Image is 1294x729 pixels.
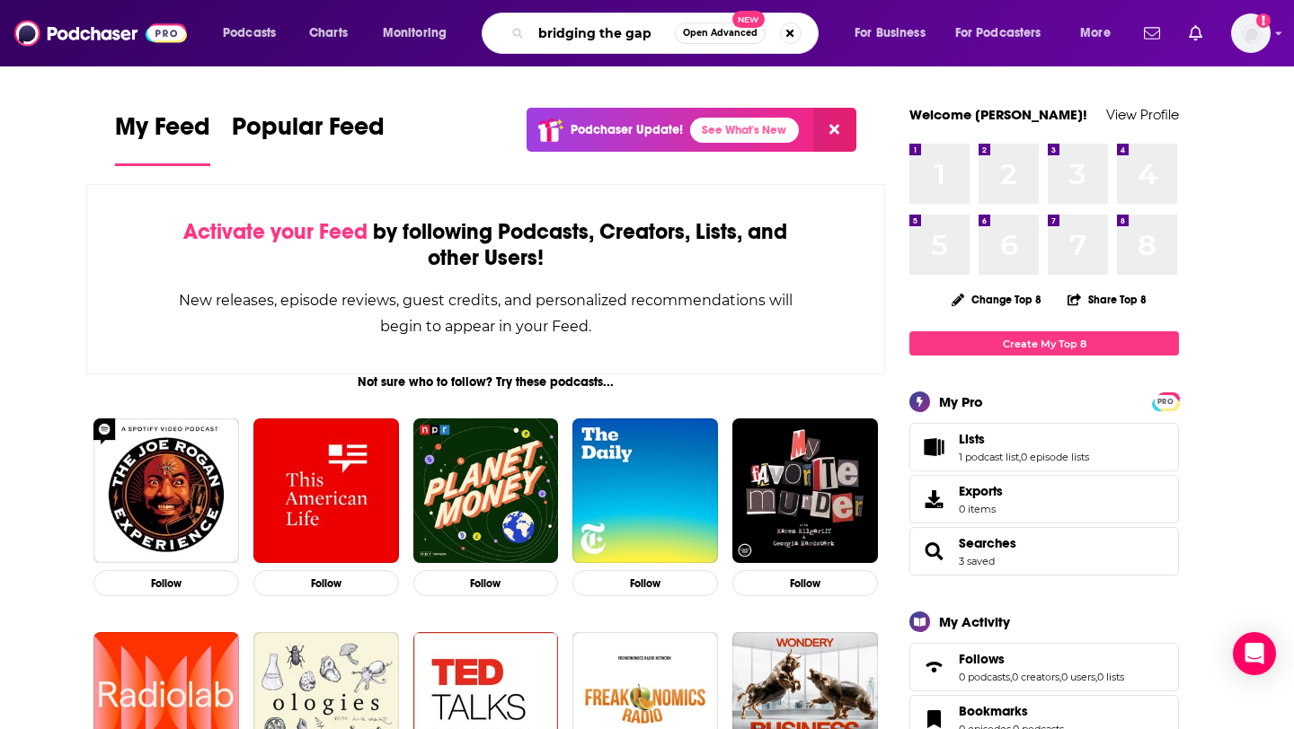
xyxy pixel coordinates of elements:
a: Bookmarks [959,703,1064,719]
a: Follows [959,651,1124,667]
a: PRO [1155,394,1176,408]
span: Follows [909,643,1179,691]
a: Charts [297,19,359,48]
a: Exports [909,475,1179,523]
svg: Add a profile image [1256,13,1271,28]
img: The Joe Rogan Experience [93,418,239,564]
span: Lists [909,423,1179,471]
a: Searches [959,535,1016,551]
span: Bookmarks [959,703,1028,719]
div: New releases, episode reviews, guest credits, and personalized recommendations will begin to appe... [177,287,794,339]
span: Follows [959,651,1005,667]
span: PRO [1155,395,1176,408]
a: Searches [916,539,952,564]
a: 1 podcast list [959,451,1019,463]
a: 0 users [1061,671,1095,683]
div: Open Intercom Messenger [1233,632,1276,675]
div: My Activity [939,613,1010,630]
button: Change Top 8 [941,288,1052,311]
a: 0 podcasts [959,671,1010,683]
a: My Feed [115,111,210,166]
button: open menu [944,19,1068,48]
a: Show notifications dropdown [1182,18,1210,48]
img: My Favorite Murder with Karen Kilgariff and Georgia Hardstark [732,418,878,564]
span: , [1095,671,1097,683]
div: Search podcasts, credits, & more... [499,13,836,54]
span: Monitoring [383,21,447,46]
span: More [1080,21,1111,46]
button: Share Top 8 [1067,282,1148,317]
a: Lists [916,435,952,460]
button: Follow [93,570,239,596]
button: open menu [842,19,948,48]
button: open menu [1068,19,1133,48]
img: The Daily [572,418,718,564]
button: Follow [413,570,559,596]
img: Podchaser - Follow, Share and Rate Podcasts [14,16,187,50]
button: Show profile menu [1231,13,1271,53]
span: New [732,11,765,28]
a: Popular Feed [232,111,385,166]
span: , [1010,671,1012,683]
span: Popular Feed [232,111,385,153]
a: Show notifications dropdown [1137,18,1167,48]
a: Follows [916,654,952,680]
a: View Profile [1106,106,1179,123]
span: Open Advanced [683,29,758,38]
a: 3 saved [959,555,995,567]
button: Follow [253,570,399,596]
div: Not sure who to follow? Try these podcasts... [86,374,885,390]
span: Charts [309,21,348,46]
button: Follow [572,570,718,596]
input: Search podcasts, credits, & more... [531,19,675,48]
img: User Profile [1231,13,1271,53]
img: This American Life [253,418,399,564]
span: For Podcasters [955,21,1041,46]
span: Logged in as elliesachs09 [1231,13,1271,53]
div: by following Podcasts, Creators, Lists, and other Users! [177,219,794,271]
span: Podcasts [223,21,276,46]
button: Open AdvancedNew [675,22,766,44]
img: Planet Money [413,418,559,564]
span: Exports [916,487,952,512]
span: Lists [959,431,985,447]
button: open menu [210,19,299,48]
a: See What's New [690,118,799,143]
a: Welcome [PERSON_NAME]! [909,106,1087,123]
a: Create My Top 8 [909,331,1179,356]
span: Exports [959,483,1003,499]
p: Podchaser Update! [571,122,683,137]
button: Follow [732,570,878,596]
span: , [1059,671,1061,683]
span: For Business [855,21,926,46]
a: 0 episode lists [1021,451,1089,463]
span: Activate your Feed [183,218,368,245]
span: 0 items [959,503,1003,515]
a: Lists [959,431,1089,447]
a: 0 creators [1012,671,1059,683]
button: open menu [370,19,470,48]
span: Searches [909,527,1179,575]
a: 0 lists [1097,671,1124,683]
div: My Pro [939,393,983,410]
span: , [1019,451,1021,463]
span: My Feed [115,111,210,153]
